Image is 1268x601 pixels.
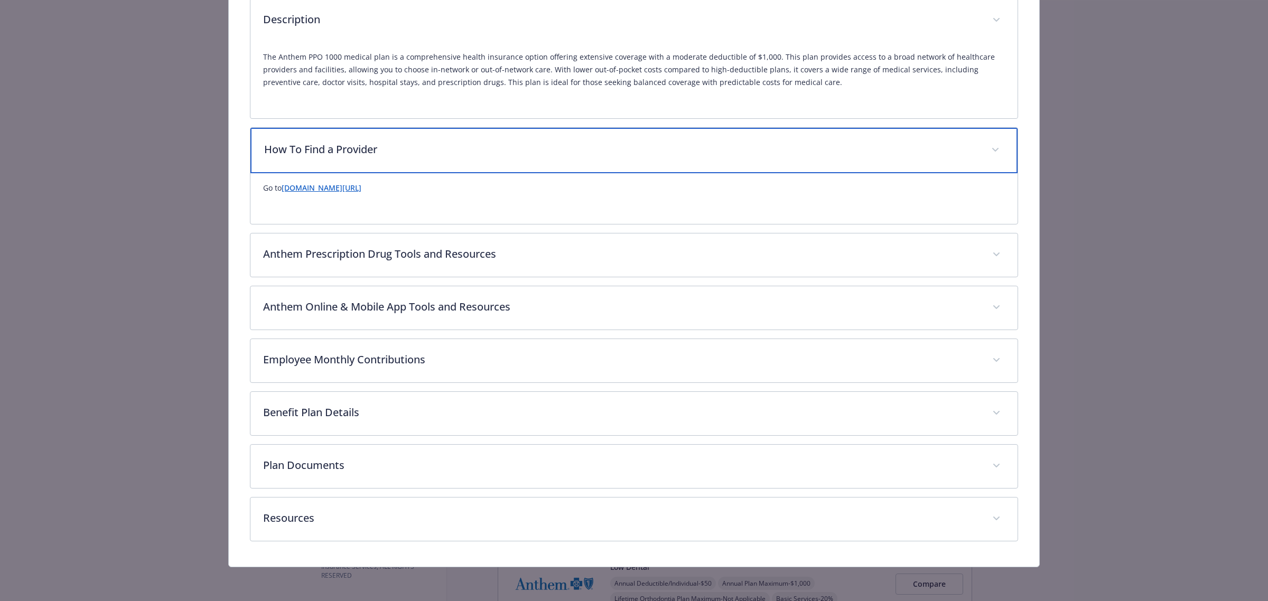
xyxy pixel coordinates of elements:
p: Description [263,12,980,27]
p: Resources [263,510,980,526]
div: How To Find a Provider [250,128,1018,173]
p: Plan Documents [263,457,980,473]
div: Anthem Prescription Drug Tools and Resources [250,233,1018,277]
p: Anthem Online & Mobile App Tools and Resources [263,299,980,315]
div: Description [250,42,1018,118]
p: Go to [263,182,1005,194]
div: Resources [250,497,1018,541]
div: Plan Documents [250,445,1018,488]
div: Benefit Plan Details [250,392,1018,435]
p: Anthem Prescription Drug Tools and Resources [263,246,980,262]
p: The Anthem PPO 1000 medical plan is a comprehensive health insurance option offering extensive co... [263,51,1005,89]
p: Employee Monthly Contributions [263,352,980,368]
div: How To Find a Provider [250,173,1018,224]
p: Benefit Plan Details [263,405,980,420]
div: Anthem Online & Mobile App Tools and Resources [250,286,1018,330]
a: [DOMAIN_NAME][URL] [282,183,361,193]
p: How To Find a Provider [264,142,978,157]
div: Employee Monthly Contributions [250,339,1018,382]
